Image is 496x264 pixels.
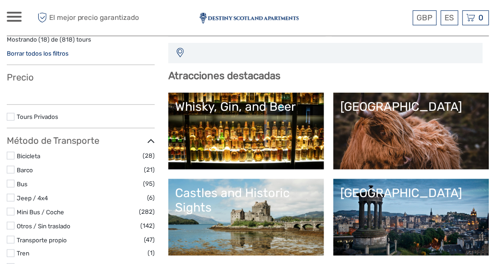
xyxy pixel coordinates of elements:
[140,221,155,231] span: (142)
[143,179,155,189] span: (95)
[17,208,64,216] a: Mini Bus / Coche
[340,186,482,200] div: [GEOGRAPHIC_DATA]
[144,235,155,245] span: (47)
[17,180,28,188] a: Bus
[17,194,48,202] a: Jeep / 4x4
[175,99,317,163] a: Whisky, Gin, and Beer
[41,35,47,44] label: 18
[7,72,155,83] h3: Precio
[35,10,139,25] span: El mejor precio garantizado
[168,70,280,82] b: Atracciones destacadas
[7,35,155,49] div: Mostrando ( ) de ( ) tours
[139,207,155,217] span: (282)
[417,13,433,22] span: GBP
[148,248,155,259] span: (1)
[17,236,67,244] a: Transporte propio
[147,193,155,203] span: (6)
[17,166,33,174] a: Barco
[7,50,69,57] a: Borrar todos los filtros
[340,99,482,114] div: [GEOGRAPHIC_DATA]
[477,13,485,22] span: 0
[143,151,155,161] span: (28)
[17,152,40,160] a: Bicicleta
[17,222,70,230] a: Otros / Sin traslado
[175,99,317,114] div: Whisky, Gin, and Beer
[144,165,155,175] span: (21)
[62,35,73,44] label: 818
[17,250,29,257] a: Tren
[199,13,299,24] img: 2586-5bdb998b-20c5-4af0-9f9c-ddee4a3bcf6d_logo_small.jpg
[340,186,482,249] a: [GEOGRAPHIC_DATA]
[17,113,58,120] a: Tours Privados
[7,135,155,146] h3: Método de Transporte
[441,10,459,25] div: ES
[340,99,482,163] a: [GEOGRAPHIC_DATA]
[175,186,317,249] a: Castles and Historic Sights
[175,186,317,215] div: Castles and Historic Sights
